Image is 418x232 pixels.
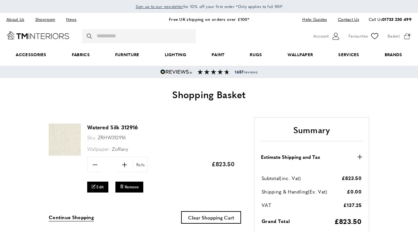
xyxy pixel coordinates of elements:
a: Fabrics [59,45,102,64]
p: Call Us [369,16,412,23]
a: Services [326,45,372,64]
span: Remove [125,184,139,190]
span: Continue Shopping [49,214,94,220]
span: £823.50 [342,175,362,181]
a: News [61,15,81,24]
strong: 1657 [235,69,243,75]
span: £0.00 [347,188,362,195]
span: Sign up to our newsletter [136,4,183,9]
a: Go to Home page [6,31,69,39]
a: Furniture [102,45,152,64]
a: Paint [199,45,237,64]
span: Grand Total [262,218,290,224]
a: Lighting [152,45,199,64]
span: Rolls [133,162,146,168]
span: Wallpaper: [87,145,111,152]
button: Remove Watered Silk 312916 [115,182,143,192]
a: Sign up to our newsletter [136,3,183,10]
a: Watered Silk 312916 [49,151,81,157]
h2: Summary [261,124,362,142]
span: Sku: [87,134,96,141]
span: £823.50 [334,216,362,226]
span: Zoffany [112,145,128,152]
span: Accessories [3,45,59,64]
img: Reviews section [197,69,230,74]
img: Reviews.io 5 stars [160,69,192,74]
a: Help Guides [297,15,331,24]
span: (Ex. Vat) [308,188,327,195]
span: Clear Shopping Cart [188,214,234,221]
span: (inc. Vat) [280,175,301,181]
a: Watered Silk 312916 [87,124,138,131]
span: ZRHW312916 [98,134,126,141]
span: VAT [262,202,271,208]
a: Edit Watered Silk 312916 [87,182,108,192]
span: Account [313,33,329,39]
button: Search [87,29,93,43]
a: Rugs [237,45,275,64]
button: Estimate Shipping and Tax [261,153,362,161]
span: Shipping & Handling [262,188,308,195]
span: for 10% off your first order *Only applies to full RRP [136,4,282,9]
span: reviews [235,69,257,74]
a: Free UK shipping on orders over £100* [169,16,249,22]
a: Wallpaper [275,45,326,64]
a: About Us [6,15,29,24]
a: Favourites [348,31,380,41]
span: Edit [96,184,104,190]
button: Clear Shopping Cart [181,211,241,224]
span: £823.50 [212,160,235,168]
a: Showroom [30,15,60,24]
span: Favourites [348,33,368,39]
span: £137.25 [343,202,362,208]
a: Continue Shopping [49,213,94,221]
span: Shopping Basket [172,87,246,101]
span: Subtotal [262,175,280,181]
strong: Estimate Shipping and Tax [261,153,320,161]
a: 01733 230 499 [382,16,412,22]
a: Brands [372,45,415,64]
img: Watered Silk 312916 [49,124,81,156]
button: Customer Account [313,31,340,41]
a: Contact Us [333,15,359,24]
